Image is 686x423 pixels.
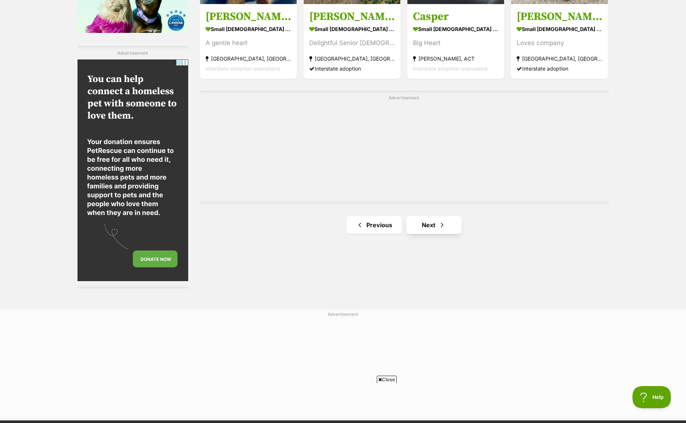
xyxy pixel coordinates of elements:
nav: Pagination [199,216,609,234]
a: Previous page [347,216,402,234]
strong: small [DEMOGRAPHIC_DATA] Dog [517,23,602,34]
strong: small [DEMOGRAPHIC_DATA] Dog [413,23,499,34]
div: Loves company [517,38,602,48]
div: Interstate adoption [309,63,395,73]
strong: [GEOGRAPHIC_DATA], [GEOGRAPHIC_DATA] [517,53,602,63]
h3: [PERSON_NAME] [517,9,602,23]
strong: [GEOGRAPHIC_DATA], [GEOGRAPHIC_DATA] [206,53,291,63]
h3: [PERSON_NAME] [309,9,395,23]
span: Interstate adoption unavailable [413,65,488,71]
strong: [GEOGRAPHIC_DATA], [GEOGRAPHIC_DATA] [309,53,395,63]
a: [PERSON_NAME] small [DEMOGRAPHIC_DATA] Dog A gentle heart [GEOGRAPHIC_DATA], [GEOGRAPHIC_DATA] In... [200,4,297,79]
div: Big Heart [413,38,499,48]
div: Advertisement [77,46,188,289]
div: Interstate adoption [517,63,602,73]
strong: [PERSON_NAME], ACT [413,53,499,63]
iframe: Advertisement [209,386,478,419]
a: Next page [406,216,462,234]
strong: small [DEMOGRAPHIC_DATA] Dog [206,23,291,34]
strong: small [DEMOGRAPHIC_DATA] Dog [309,23,395,34]
div: Delightful Senior [DEMOGRAPHIC_DATA] [309,38,395,48]
div: Advertisement [199,91,609,204]
h3: [PERSON_NAME] [206,9,291,23]
h3: Casper [413,9,499,23]
iframe: Advertisement [225,104,583,197]
a: [PERSON_NAME] small [DEMOGRAPHIC_DATA] Dog Loves company [GEOGRAPHIC_DATA], [GEOGRAPHIC_DATA] Int... [511,4,608,79]
a: Casper small [DEMOGRAPHIC_DATA] Dog Big Heart [PERSON_NAME], ACT Interstate adoption unavailable [407,4,504,79]
iframe: Advertisement [77,59,188,281]
a: [PERSON_NAME] small [DEMOGRAPHIC_DATA] Dog Delightful Senior [DEMOGRAPHIC_DATA] [GEOGRAPHIC_DATA]... [304,4,400,79]
span: Interstate adoption unavailable [206,65,280,71]
span: Close [377,376,397,383]
iframe: Advertisement [164,321,522,413]
div: A gentle heart [206,38,291,48]
iframe: Help Scout Beacon - Open [632,386,671,408]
